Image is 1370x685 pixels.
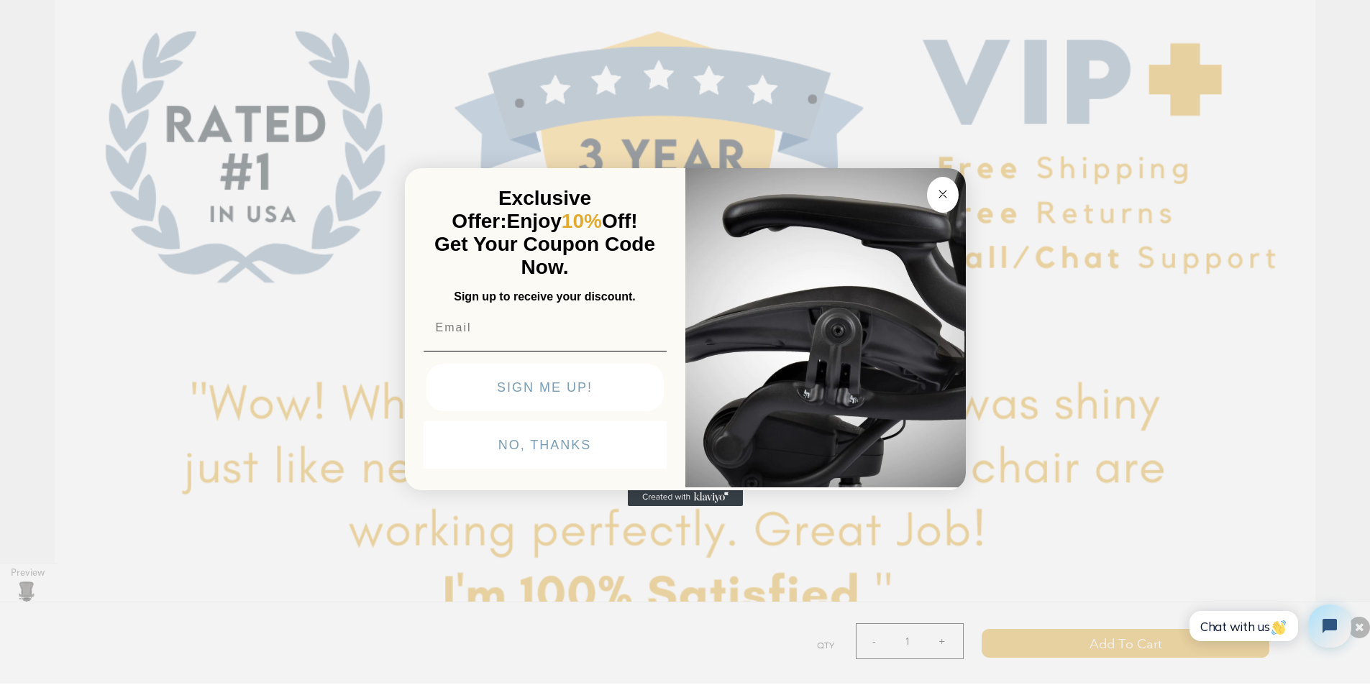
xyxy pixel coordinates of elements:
span: 10% [562,210,602,232]
button: NO, THANKS [424,421,667,469]
img: underline [424,351,667,351]
span: Sign up to receive your discount. [454,290,635,303]
button: SIGN ME UP! [426,364,664,411]
span: Get Your Coupon Code Now. [434,233,655,278]
input: Email [424,313,667,342]
span: Exclusive Offer: [452,187,591,232]
img: 92d77583-a095-41f6-84e7-858462e0427a.jpeg [685,165,966,487]
iframe: Tidio Chat [1178,592,1364,660]
button: Close dialog [927,177,959,213]
a: Created with Klaviyo - opens in a new tab [628,489,743,506]
span: Enjoy Off! [507,210,638,232]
